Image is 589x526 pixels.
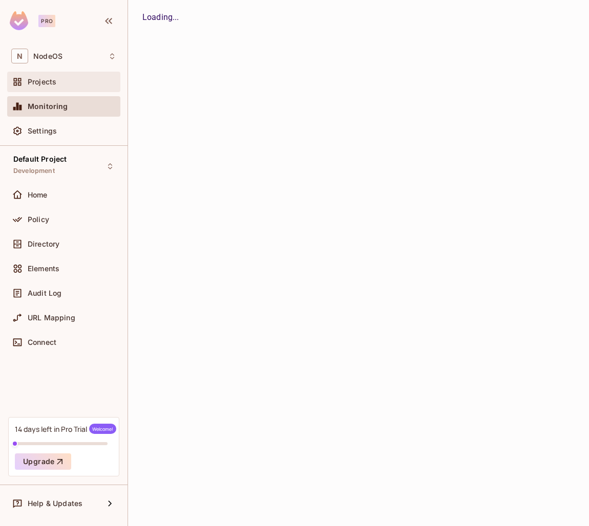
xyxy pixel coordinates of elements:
[33,52,62,60] span: Workspace: NodeOS
[28,215,49,224] span: Policy
[10,11,28,30] img: SReyMgAAAABJRU5ErkJggg==
[28,338,56,346] span: Connect
[28,78,56,86] span: Projects
[28,240,59,248] span: Directory
[15,424,116,434] div: 14 days left in Pro Trial
[28,289,61,297] span: Audit Log
[28,102,68,111] span: Monitoring
[28,265,59,273] span: Elements
[28,499,82,508] span: Help & Updates
[89,424,116,434] span: Welcome!
[142,11,575,24] div: Loading...
[28,191,48,199] span: Home
[13,167,55,175] span: Development
[15,453,71,470] button: Upgrade
[28,314,75,322] span: URL Mapping
[38,15,55,27] div: Pro
[13,155,67,163] span: Default Project
[28,127,57,135] span: Settings
[11,49,28,63] span: N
